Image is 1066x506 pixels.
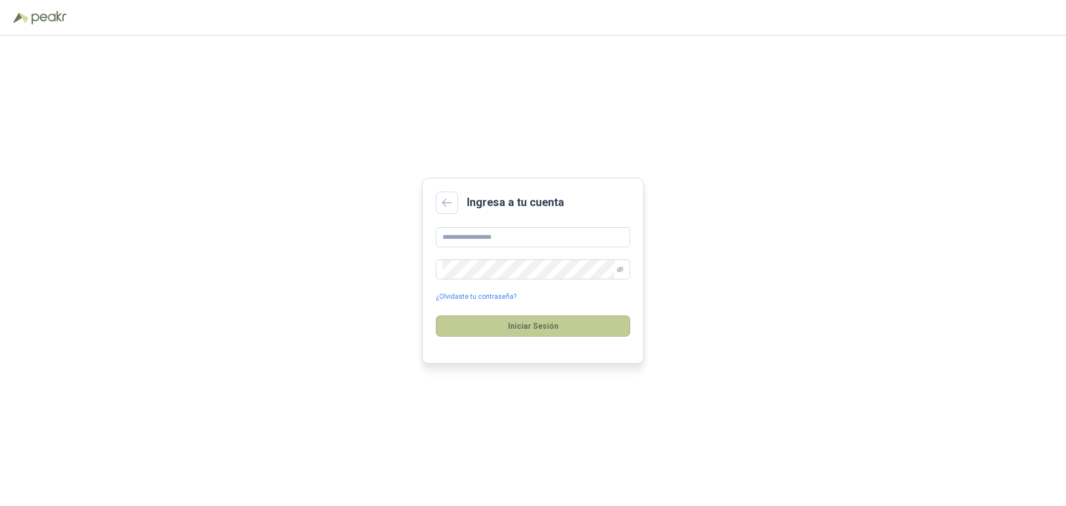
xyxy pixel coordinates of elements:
[13,12,29,23] img: Logo
[467,194,564,211] h2: Ingresa a tu cuenta
[617,266,623,273] span: eye-invisible
[436,315,630,337] button: Iniciar Sesión
[31,11,67,24] img: Peakr
[436,292,516,302] a: ¿Olvidaste tu contraseña?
